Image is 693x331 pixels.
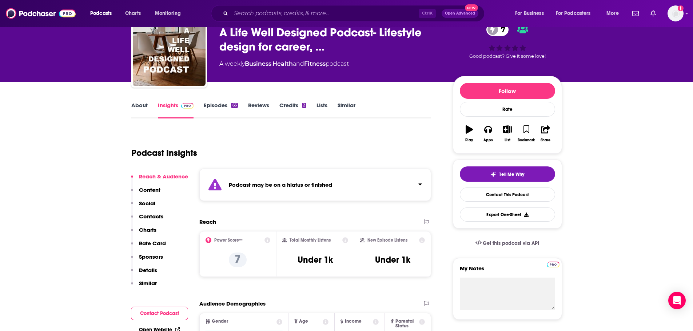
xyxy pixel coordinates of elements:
[131,213,163,226] button: Contacts
[231,103,238,108] div: 65
[199,169,431,201] section: Click to expand status details
[601,8,628,19] button: open menu
[536,121,555,147] button: Share
[490,171,496,177] img: tell me why sparkle
[460,207,555,222] button: Export One-Sheet
[272,60,293,67] a: Health
[499,171,524,177] span: Tell Me Why
[460,265,555,278] label: My Notes
[460,102,555,117] div: Rate
[469,53,546,59] span: Good podcast? Give it some love!
[302,103,306,108] div: 2
[465,138,473,142] div: Play
[199,218,216,225] h2: Reach
[293,60,304,67] span: and
[229,181,332,188] strong: Podcast may be on a hiatus or finished
[460,187,555,202] a: Contact This Podcast
[556,8,591,19] span: For Podcasters
[139,253,163,260] p: Sponsors
[290,238,331,243] h2: Total Monthly Listens
[131,226,156,240] button: Charts
[541,138,550,142] div: Share
[139,213,163,220] p: Contacts
[460,83,555,99] button: Follow
[668,5,684,21] span: Logged in as SimonElement
[139,173,188,180] p: Reach & Audience
[299,319,308,324] span: Age
[85,8,121,19] button: open menu
[229,253,247,267] p: 7
[460,166,555,182] button: tell me why sparkleTell Me Why
[204,102,238,118] a: Episodes65
[139,226,156,233] p: Charts
[139,240,166,247] p: Rate Card
[395,319,418,328] span: Parental Status
[139,280,157,287] p: Similar
[498,121,517,147] button: List
[131,253,163,267] button: Sponsors
[517,121,536,147] button: Bookmark
[199,300,266,307] h2: Audience Demographics
[139,186,160,193] p: Content
[158,102,194,118] a: InsightsPodchaser Pro
[298,254,333,265] h3: Under 1k
[155,8,181,19] span: Monitoring
[150,8,190,19] button: open menu
[375,254,410,265] h3: Under 1k
[479,121,498,147] button: Apps
[131,267,157,280] button: Details
[90,8,112,19] span: Podcasts
[494,23,509,36] span: 7
[648,7,659,20] a: Show notifications dropdown
[345,319,362,324] span: Income
[668,5,684,21] button: Show profile menu
[483,138,493,142] div: Apps
[139,200,155,207] p: Social
[271,60,272,67] span: ,
[668,5,684,21] img: User Profile
[139,267,157,274] p: Details
[131,240,166,253] button: Rate Card
[551,8,601,19] button: open menu
[460,121,479,147] button: Play
[131,280,157,293] button: Similar
[133,13,206,86] img: A Life Well Designed Podcast- Lifestyle design for career, relationships, and business
[131,102,148,118] a: About
[419,9,436,18] span: Ctrl K
[453,19,562,64] div: 7Good podcast? Give it some love!
[606,8,619,19] span: More
[279,102,306,118] a: Credits2
[547,262,559,267] img: Podchaser Pro
[629,7,642,20] a: Show notifications dropdown
[316,102,327,118] a: Lists
[131,200,155,213] button: Social
[120,8,145,19] a: Charts
[483,240,539,246] span: Get this podcast via API
[505,138,510,142] div: List
[510,8,553,19] button: open menu
[515,8,544,19] span: For Business
[231,8,419,19] input: Search podcasts, credits, & more...
[131,148,197,158] h1: Podcast Insights
[131,173,188,186] button: Reach & Audience
[131,307,188,320] button: Contact Podcast
[245,60,271,67] a: Business
[465,4,478,11] span: New
[304,60,326,67] a: Fitness
[445,12,475,15] span: Open Advanced
[442,9,478,18] button: Open AdvancedNew
[486,23,509,36] a: 7
[668,292,686,309] div: Open Intercom Messenger
[470,234,545,252] a: Get this podcast via API
[6,7,76,20] img: Podchaser - Follow, Share and Rate Podcasts
[214,238,243,243] h2: Power Score™
[125,8,141,19] span: Charts
[212,319,228,324] span: Gender
[218,5,491,22] div: Search podcasts, credits, & more...
[248,102,269,118] a: Reviews
[547,261,559,267] a: Pro website
[518,138,535,142] div: Bookmark
[367,238,407,243] h2: New Episode Listens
